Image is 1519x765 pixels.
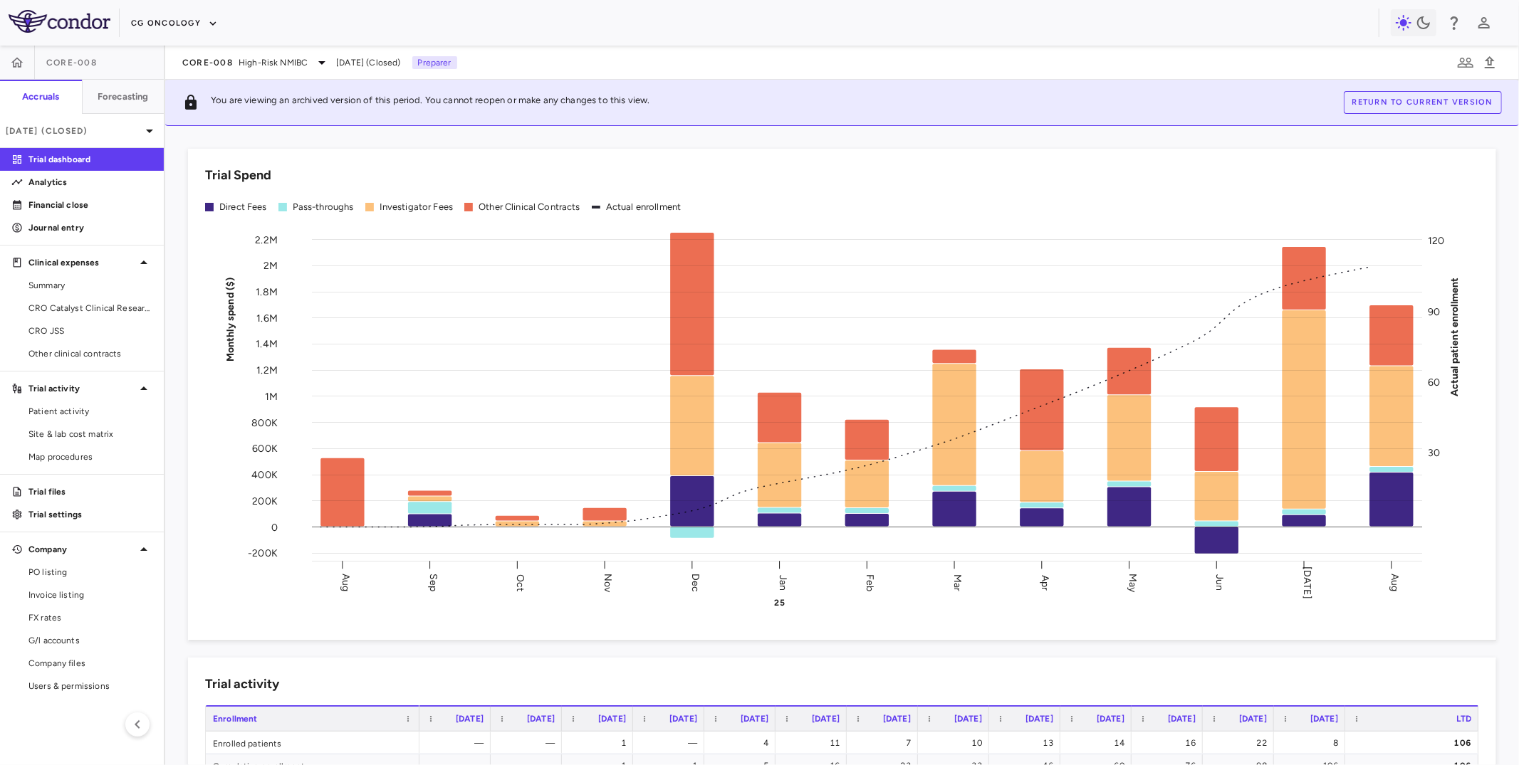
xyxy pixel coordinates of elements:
[256,338,278,350] tspan: 1.4M
[256,286,278,298] tspan: 1.8M
[646,732,697,754] div: —
[28,634,152,647] span: G/l accounts
[256,312,278,324] tspan: 1.6M
[28,405,152,418] span: Patient activity
[1389,574,1401,591] text: Aug
[1097,714,1124,724] span: [DATE]
[741,714,768,724] span: [DATE]
[252,495,278,507] tspan: 200K
[28,450,152,463] span: Map procedures
[717,732,768,754] div: 4
[1310,714,1338,724] span: [DATE]
[606,201,682,213] div: Actual enrollment
[527,714,555,724] span: [DATE]
[1025,714,1053,724] span: [DATE]
[211,94,649,111] p: You are viewing an archived version of this period. You cannot reopen or make any changes to this...
[28,508,152,521] p: Trial settings
[1344,91,1502,114] button: Return to current version
[432,732,484,754] div: —
[28,153,152,166] p: Trial dashboard
[224,277,236,362] tspan: Monthly spend ($)
[788,732,840,754] div: 11
[98,90,149,103] h6: Forecasting
[669,714,697,724] span: [DATE]
[182,57,233,68] span: CORE-008
[1127,573,1139,592] text: May
[479,201,580,213] div: Other Clinical Contracts
[1216,732,1267,754] div: 22
[205,675,279,694] h6: Trial activity
[931,732,982,754] div: 10
[28,657,152,670] span: Company files
[28,485,152,498] p: Trial files
[28,382,135,395] p: Trial activity
[251,469,278,481] tspan: 400K
[1428,376,1440,389] tspan: 60
[28,589,152,601] span: Invoice listing
[28,680,152,692] span: Users & permissions
[456,714,484,724] span: [DATE]
[1168,714,1196,724] span: [DATE]
[1287,732,1338,754] div: 8
[1214,574,1226,591] text: Jun
[412,56,457,69] p: Preparer
[131,12,218,35] button: CG Oncology
[251,416,278,428] tspan: 800K
[248,547,278,559] tspan: -200K
[28,221,152,234] p: Journal entry
[28,279,152,292] span: Summary
[252,443,278,455] tspan: 600K
[205,166,271,185] h6: Trial Spend
[1428,447,1440,459] tspan: 30
[271,521,278,533] tspan: 0
[293,201,354,213] div: Pass-throughs
[22,90,59,103] h6: Accruals
[777,574,789,590] text: Jan
[775,598,785,608] text: 25
[340,574,352,591] text: Aug
[503,732,555,754] div: —
[28,199,152,211] p: Financial close
[860,732,911,754] div: 7
[1302,566,1314,599] text: [DATE]
[1448,277,1461,396] tspan: Actual patient enrollment
[865,574,877,591] text: Feb
[1457,714,1471,724] span: LTD
[28,611,152,624] span: FX rates
[575,732,626,754] div: 1
[28,176,152,189] p: Analytics
[28,347,152,360] span: Other clinical contracts
[1144,732,1196,754] div: 16
[256,364,278,376] tspan: 1.2M
[1002,732,1053,754] div: 13
[598,714,626,724] span: [DATE]
[380,201,454,213] div: Investigator Fees
[515,574,527,591] text: Oct
[689,573,701,591] text: Dec
[336,56,400,69] span: [DATE] (Closed)
[28,302,152,315] span: CRO Catalyst Clinical Research
[263,260,278,272] tspan: 2M
[28,256,135,269] p: Clinical expenses
[206,732,419,754] div: Enrolled patients
[9,10,110,33] img: logo-full-SnFGN8VE.png
[28,543,135,556] p: Company
[602,573,614,592] text: Nov
[6,125,141,137] p: [DATE] (Closed)
[255,233,278,246] tspan: 2.2M
[1239,714,1267,724] span: [DATE]
[883,714,911,724] span: [DATE]
[239,56,308,69] span: High-Risk NMIBC
[951,574,964,591] text: Mar
[1358,732,1471,754] div: 106
[954,714,982,724] span: [DATE]
[1428,235,1444,247] tspan: 120
[1039,574,1051,590] text: Apr
[28,428,152,440] span: Site & lab cost matrix
[28,325,152,337] span: CRO JSS
[1428,305,1440,317] tspan: 90
[213,714,258,724] span: Enrollment
[265,391,278,403] tspan: 1M
[46,57,97,68] span: CORE-008
[812,714,840,724] span: [DATE]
